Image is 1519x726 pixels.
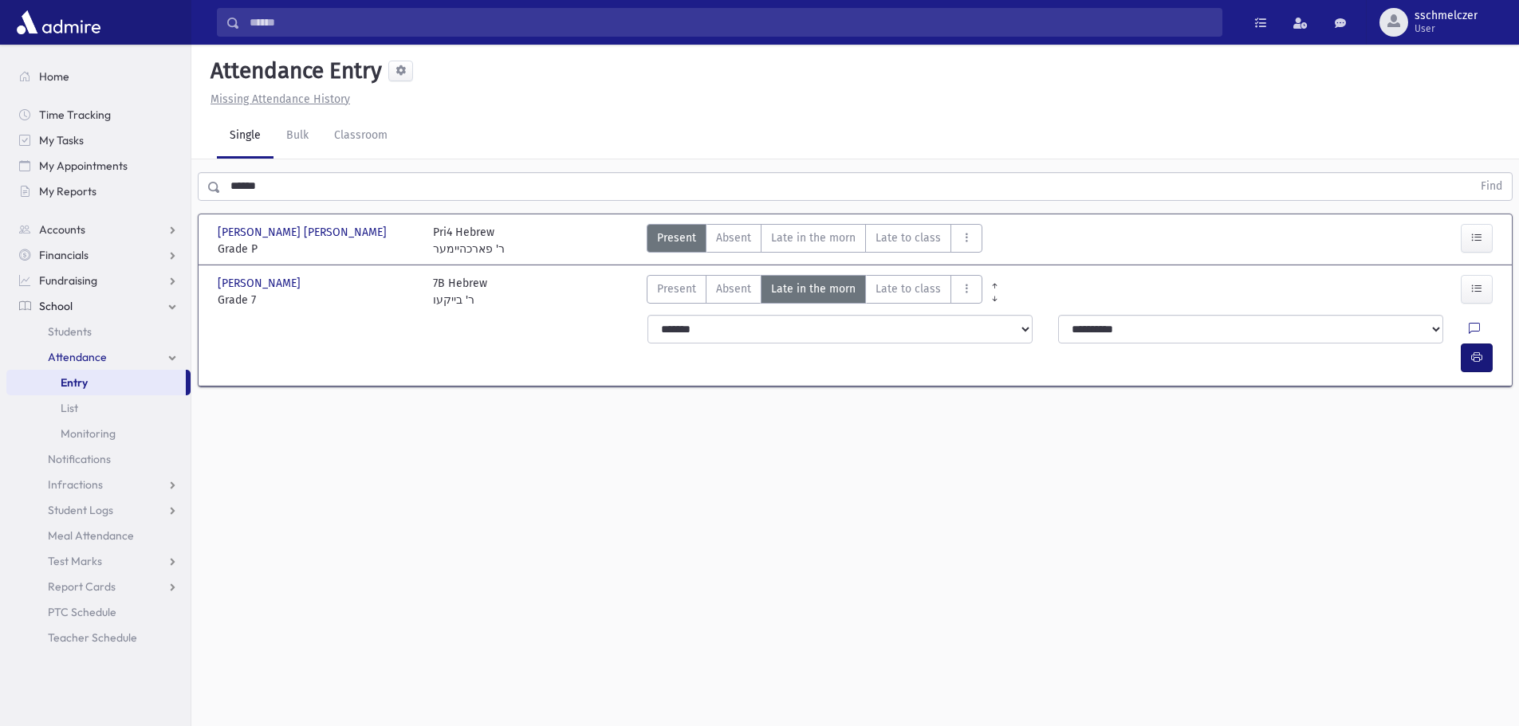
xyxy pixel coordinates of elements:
[1415,22,1478,35] span: User
[39,69,69,84] span: Home
[48,503,113,517] span: Student Logs
[39,133,84,147] span: My Tasks
[218,241,417,257] span: Grade P
[218,275,304,292] span: [PERSON_NAME]
[204,57,382,84] h5: Attendance Entry
[6,128,191,153] a: My Tasks
[876,230,941,246] span: Late to class
[6,268,191,293] a: Fundraising
[433,224,505,257] div: Pri4 Hebrew ר' פארכהיימער
[6,242,191,268] a: Financials
[657,230,696,246] span: Present
[6,421,191,446] a: Monitoring
[6,217,191,242] a: Accounts
[6,370,186,395] a: Entry
[6,599,191,625] a: PTC Schedule
[6,344,191,370] a: Attendance
[1415,10,1478,22] span: sschmelczer
[6,64,191,89] a: Home
[647,275,982,308] div: AttTypes
[48,554,102,568] span: Test Marks
[1471,173,1512,200] button: Find
[6,395,191,421] a: List
[6,625,191,650] a: Teacher Schedule
[48,324,92,339] span: Students
[6,293,191,319] a: School
[48,579,116,594] span: Report Cards
[716,281,751,297] span: Absent
[39,184,96,198] span: My Reports
[6,446,191,472] a: Notifications
[39,222,85,237] span: Accounts
[716,230,751,246] span: Absent
[240,8,1222,37] input: Search
[771,281,856,297] span: Late in the morn
[61,375,88,390] span: Entry
[321,114,400,159] a: Classroom
[39,159,128,173] span: My Appointments
[217,114,273,159] a: Single
[13,6,104,38] img: AdmirePro
[273,114,321,159] a: Bulk
[204,92,350,106] a: Missing Attendance History
[211,92,350,106] u: Missing Attendance History
[218,224,390,241] span: [PERSON_NAME] [PERSON_NAME]
[647,224,982,257] div: AttTypes
[771,230,856,246] span: Late in the morn
[6,523,191,548] a: Meal Attendance
[6,497,191,523] a: Student Logs
[61,401,78,415] span: List
[48,528,134,543] span: Meal Attendance
[48,477,103,492] span: Infractions
[433,275,487,308] div: 7B Hebrew ר' בייקעו
[39,248,89,262] span: Financials
[48,452,111,466] span: Notifications
[61,426,116,441] span: Monitoring
[6,548,191,574] a: Test Marks
[39,299,73,313] span: School
[48,350,107,364] span: Attendance
[6,319,191,344] a: Students
[39,108,111,122] span: Time Tracking
[657,281,696,297] span: Present
[48,630,137,645] span: Teacher Schedule
[6,179,191,204] a: My Reports
[6,472,191,497] a: Infractions
[6,102,191,128] a: Time Tracking
[876,281,941,297] span: Late to class
[48,605,116,619] span: PTC Schedule
[218,292,417,308] span: Grade 7
[39,273,97,288] span: Fundraising
[6,574,191,599] a: Report Cards
[6,153,191,179] a: My Appointments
